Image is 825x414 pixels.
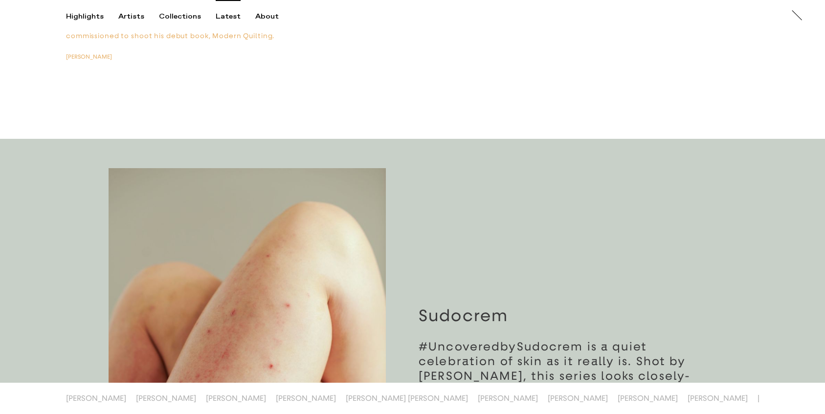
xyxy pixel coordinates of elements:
[206,393,266,403] a: [PERSON_NAME]
[136,393,196,403] a: [PERSON_NAME]
[346,393,468,403] a: [PERSON_NAME] [PERSON_NAME]
[66,53,129,61] a: [PERSON_NAME]
[159,12,201,21] div: Collections
[66,12,104,21] div: Highlights
[118,12,159,21] button: Artists
[255,12,279,21] div: About
[216,12,241,21] div: Latest
[159,12,216,21] button: Collections
[419,305,761,326] h3: Sudocrem
[66,12,118,21] button: Highlights
[548,393,608,403] a: [PERSON_NAME]
[758,393,818,403] a: [PERSON_NAME]
[118,12,144,21] div: Artists
[66,393,126,403] a: [PERSON_NAME]
[478,393,538,403] a: [PERSON_NAME]
[66,53,112,60] span: [PERSON_NAME]
[216,12,255,21] button: Latest
[618,393,678,403] a: [PERSON_NAME]
[276,393,336,403] a: [PERSON_NAME]
[688,393,748,403] a: [PERSON_NAME]
[255,12,293,21] button: About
